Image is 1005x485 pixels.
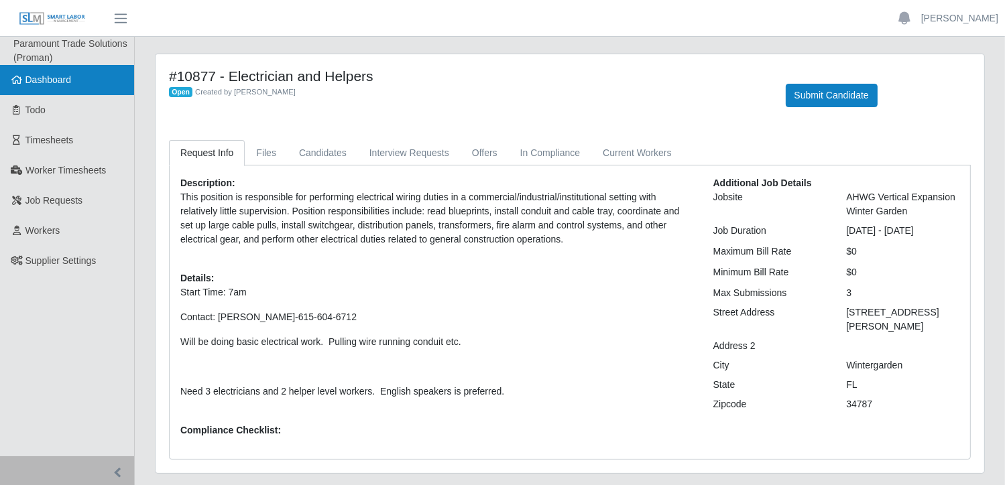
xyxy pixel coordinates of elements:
button: Submit Candidate [786,84,878,107]
a: Interview Requests [358,140,461,166]
div: Address 2 [703,339,837,353]
a: Request Info [169,140,245,166]
p: Need 3 electricians and 2 helper level workers. English speakers is preferred. [180,385,693,399]
div: [STREET_ADDRESS][PERSON_NAME] [836,305,969,334]
div: Minimum Bill Rate [703,265,837,279]
div: AHWG Vertical Expansion Winter Garden [836,190,969,218]
span: Created by [PERSON_NAME] [195,88,296,96]
div: 34787 [836,397,969,411]
span: Job Requests [25,195,83,206]
div: $0 [836,245,969,259]
a: Candidates [288,140,358,166]
div: Maximum Bill Rate [703,245,837,259]
div: Max Submissions [703,286,837,300]
div: Job Duration [703,224,837,238]
div: [DATE] - [DATE] [836,224,969,238]
div: $0 [836,265,969,279]
b: Description: [180,178,235,188]
h4: #10877 - Electrician and Helpers [169,68,766,84]
a: In Compliance [509,140,592,166]
span: Paramount Trade Solutions (Proman) [13,38,127,63]
a: Offers [461,140,509,166]
p: Contact: [PERSON_NAME]-615-604-6712 [180,310,693,324]
b: Additional Job Details [713,178,812,188]
img: SLM Logo [19,11,86,26]
div: FL [836,378,969,392]
p: Start Time: 7am [180,285,693,299]
p: This position is responsible for performing electrical wiring duties in a commercial/industrial/i... [180,190,693,247]
span: Open [169,87,192,98]
span: Workers [25,225,60,236]
span: Worker Timesheets [25,165,106,176]
div: Street Address [703,305,837,334]
div: State [703,378,837,392]
span: Timesheets [25,135,74,145]
div: Wintergarden [836,358,969,372]
a: Files [245,140,288,166]
span: Dashboard [25,74,72,85]
span: Todo [25,105,46,115]
a: [PERSON_NAME] [921,11,998,25]
span: Supplier Settings [25,255,97,266]
a: Current Workers [591,140,683,166]
p: Will be doing basic electrical work. Pulling wire running conduit etc. [180,335,693,349]
b: Details: [180,273,215,283]
div: Zipcode [703,397,837,411]
div: Jobsite [703,190,837,218]
b: Compliance Checklist: [180,425,281,435]
div: 3 [836,286,969,300]
div: City [703,358,837,372]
